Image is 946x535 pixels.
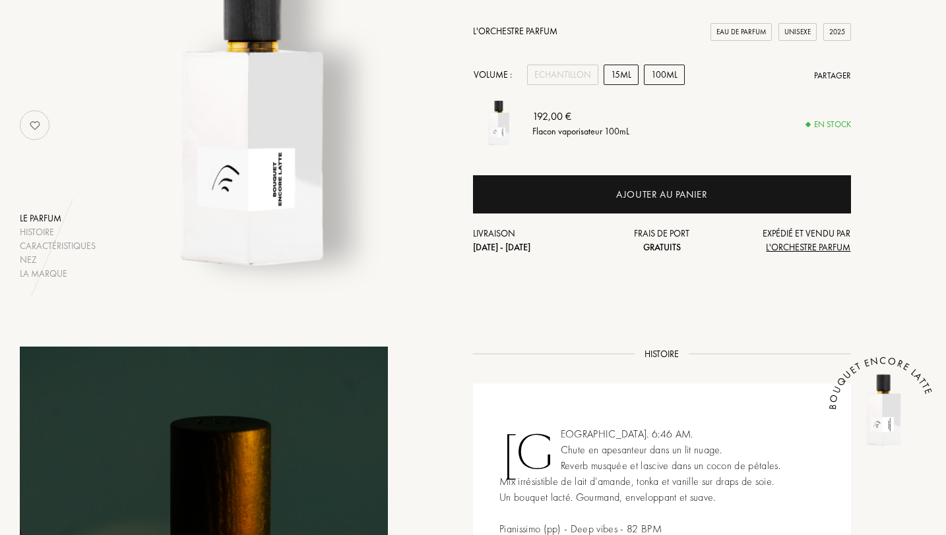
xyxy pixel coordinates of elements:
div: En stock [806,118,851,131]
div: Volume : [473,65,519,85]
img: Bouquet Encore Latte [842,370,922,449]
div: La marque [20,267,96,281]
div: Expédié et vendu par [725,227,851,254]
span: [DATE] - [DATE] [473,241,530,253]
img: no_like_p.png [22,112,48,138]
img: Bouquet Encore Latte L'Orchestre Parfum [473,98,522,148]
span: Gratuits [643,241,681,253]
div: Nez [20,253,96,267]
div: Ajouter au panier [616,187,707,202]
div: Livraison [473,227,599,254]
a: L'Orchestre Parfum [473,25,557,37]
div: Partager [814,69,851,82]
div: Le parfum [20,211,96,225]
div: Flacon vaporisateur 100mL [532,124,629,138]
div: 192,00 € [532,108,629,124]
div: Histoire [20,225,96,239]
span: L'Orchestre Parfum [766,241,850,253]
div: Eau de Parfum [710,23,772,41]
div: 100mL [644,65,685,85]
div: Frais de port [599,227,725,254]
div: 15mL [604,65,639,85]
div: Echantillon [527,65,598,85]
div: 2025 [823,23,851,41]
div: Caractéristiques [20,239,96,253]
div: Unisexe [778,23,817,41]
